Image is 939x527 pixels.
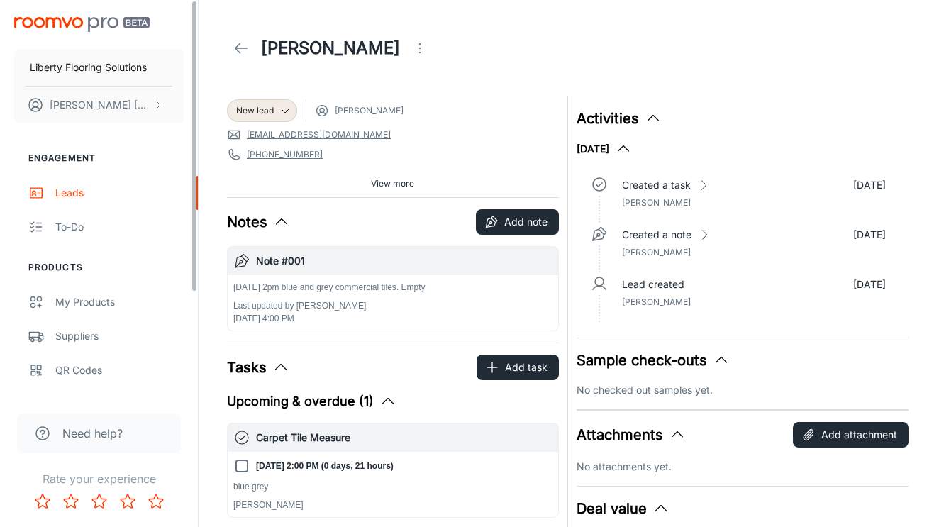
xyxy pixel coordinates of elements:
h6: Note #001 [256,253,552,269]
p: [DATE] [853,277,886,292]
button: Tasks [227,357,289,378]
button: Liberty Flooring Solutions [14,49,184,86]
button: [PERSON_NAME] [PERSON_NAME] [14,87,184,123]
div: My Products [55,294,184,310]
button: Add attachment [793,422,909,448]
p: [DATE] [853,177,886,193]
button: Rate 2 star [57,487,85,516]
button: Add note [476,209,559,235]
button: Note #001[DATE] 2pm blue and grey commercial tiles. EmptyLast updated by [PERSON_NAME][DATE] 4:00 PM [228,247,558,331]
span: [PERSON_NAME] [622,247,691,257]
p: Lead created [622,277,684,292]
button: Upcoming & overdue (1) [227,392,396,411]
p: [DATE] 4:00 PM [233,312,426,325]
button: Deal value [577,498,669,519]
p: No attachments yet. [577,459,909,475]
a: [PHONE_NUMBER] [247,148,323,161]
button: Open menu [406,34,434,62]
p: [DATE] 2pm blue and grey commercial tiles. Empty [233,281,426,294]
button: View more [365,173,420,194]
button: Rate 5 star [142,487,170,516]
div: Suppliers [55,328,184,344]
p: [DATE] [853,227,886,243]
span: View more [371,177,414,190]
button: Rate 1 star [28,487,57,516]
h1: [PERSON_NAME] [261,35,400,61]
p: Rate your experience [11,470,187,487]
div: To-do [55,219,184,235]
span: [PERSON_NAME] [335,104,404,117]
a: [EMAIL_ADDRESS][DOMAIN_NAME] [247,128,391,141]
p: Liberty Flooring Solutions [30,60,147,75]
p: No checked out samples yet. [577,382,909,398]
p: Created a note [622,227,691,243]
p: blue grey [233,480,552,493]
p: [PERSON_NAME] [PERSON_NAME] [50,97,150,113]
button: [DATE] [577,140,632,157]
p: Created a task [622,177,691,193]
div: Leads [55,185,184,201]
button: Activities [577,108,662,129]
button: Rate 3 star [85,487,113,516]
span: [PERSON_NAME] [622,296,691,307]
img: Roomvo PRO Beta [14,17,150,32]
button: Carpet Tile Measure[DATE] 2:00 PM (0 days, 21 hours)blue grey[PERSON_NAME] [228,423,558,517]
p: Last updated by [PERSON_NAME] [233,299,426,312]
button: Attachments [577,424,686,445]
button: Add task [477,355,559,380]
div: QR Codes [55,362,184,378]
p: [PERSON_NAME] [233,499,552,511]
button: Rate 4 star [113,487,142,516]
span: Need help? [62,425,123,442]
button: Notes [227,211,290,233]
div: New lead [227,99,297,122]
span: New lead [236,104,274,117]
button: Sample check-outs [577,350,730,371]
p: [DATE] 2:00 PM (0 days, 21 hours) [256,460,394,472]
span: [PERSON_NAME] [622,197,691,208]
h6: Carpet Tile Measure [256,430,552,445]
